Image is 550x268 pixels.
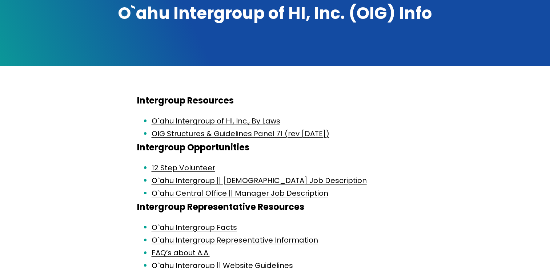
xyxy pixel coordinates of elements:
[21,2,530,25] h1: O`ahu Intergroup of HI, Inc. (OIG) Info
[152,175,367,186] a: O`ahu Intergroup || [DEMOGRAPHIC_DATA] Job Description
[137,142,413,153] h4: Intergroup Opportunities
[137,202,413,212] h4: Intergroup Representative Resources
[152,188,328,198] a: O`ahu Central Office || Manager Job Description
[152,222,237,232] a: O`ahu Intergroup Facts
[152,163,215,173] a: 12 Step Volunteer
[137,95,413,106] h4: Intergroup Resources
[152,129,329,139] a: OIG Structures & Guidelines Panel 71 (rev [DATE])
[152,235,318,245] a: O`ahu Intergroup Representative Information
[152,116,280,126] a: O`ahu Intergroup of HI, Inc., By Laws
[152,248,210,258] a: FAQ’s about A.A.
